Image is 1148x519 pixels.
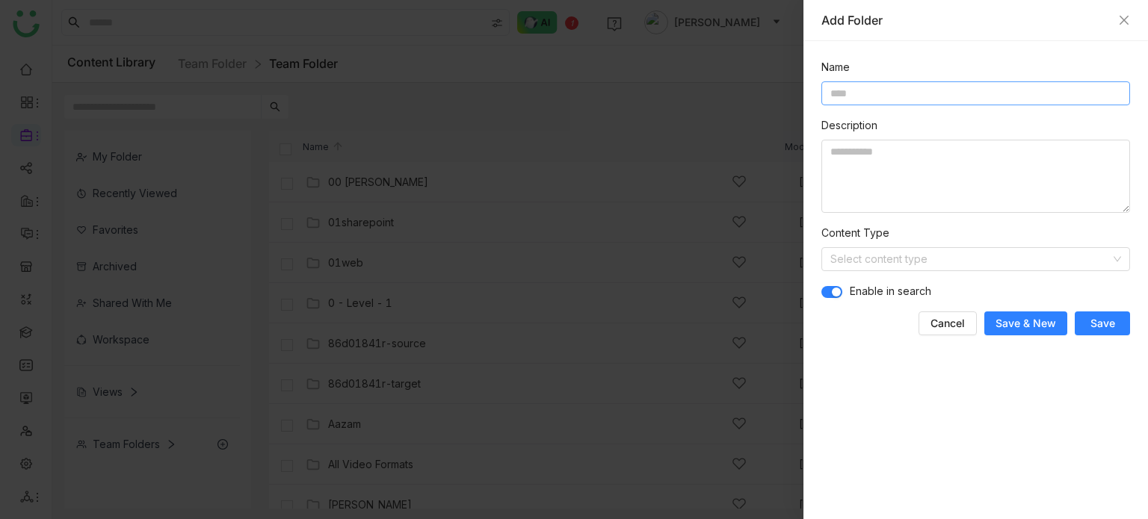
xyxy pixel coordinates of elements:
[1118,14,1130,26] button: Close
[1090,316,1115,331] span: Save
[931,316,965,331] span: Cancel
[821,225,889,241] label: Content Type
[919,311,977,335] button: Cancel
[821,117,877,134] label: Description
[821,59,850,75] label: Name
[984,311,1067,335] button: Save & New
[821,12,1111,28] div: Add Folder
[1075,311,1130,335] button: Save
[850,283,931,299] span: Enable in search
[996,316,1056,331] span: Save & New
